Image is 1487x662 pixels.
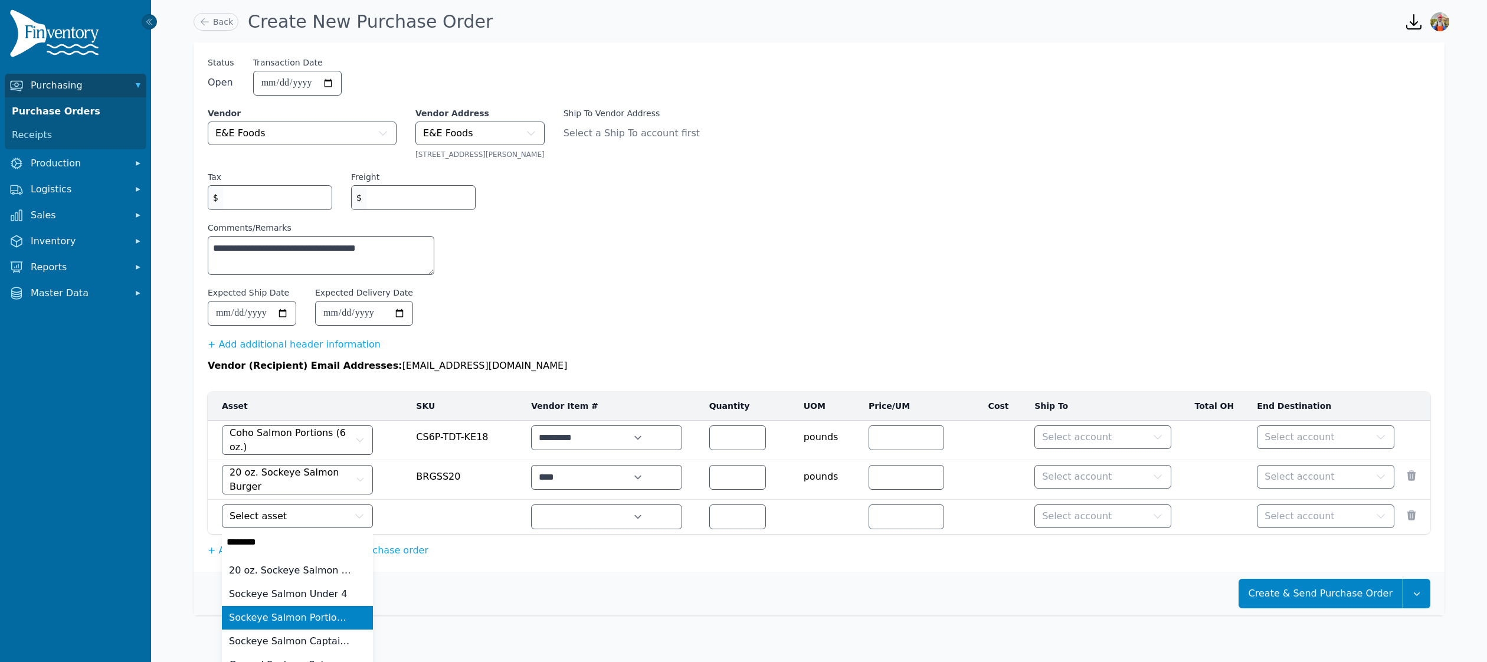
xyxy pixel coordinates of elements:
span: Coho Salmon Portions (6 oz.) [230,426,352,454]
span: Select account [1265,470,1334,484]
td: BRGSS20 [409,460,524,500]
button: Purchasing [5,74,146,97]
div: [STREET_ADDRESS][PERSON_NAME] [415,150,545,159]
span: Select account [1042,430,1112,444]
button: Master Data [5,281,146,305]
button: Select account [1034,504,1171,528]
button: Select account [1257,465,1394,489]
button: Remove [1406,470,1417,481]
button: Reports [5,255,146,279]
span: Select account [1265,509,1334,523]
h1: Create New Purchase Order [248,11,493,32]
input: Select asset [222,530,373,554]
button: 20 oz. Sockeye Salmon Burger [222,465,373,494]
span: $ [208,186,223,209]
span: Select account [1042,470,1112,484]
button: E&E Foods [208,122,397,145]
label: Vendor [208,107,397,119]
th: Cost [981,392,1028,421]
span: Reports [31,260,125,274]
label: Expected Delivery Date [315,287,413,299]
span: Sales [31,208,125,222]
span: $ [352,186,366,209]
span: [EMAIL_ADDRESS][DOMAIN_NAME] [402,360,568,371]
th: End Destination [1250,392,1401,421]
a: Purchase Orders [7,100,144,123]
th: Ship To [1027,392,1178,421]
button: Select account [1034,465,1171,489]
label: Tax [208,171,221,183]
button: Logistics [5,178,146,201]
img: Finventory [9,9,104,62]
button: Select account [1034,425,1171,449]
th: UOM [797,392,862,421]
label: Vendor Address [415,107,545,119]
button: Select asset [222,504,373,528]
button: Production [5,152,146,175]
button: Inventory [5,230,146,253]
span: pounds [804,465,854,484]
button: Select account [1257,504,1394,528]
a: Back [194,13,238,31]
span: Select a Ship To account first [564,126,715,140]
button: + Add additional header information [208,337,381,352]
button: Sales [5,204,146,227]
button: E&E Foods [415,122,545,145]
th: Asset [208,392,409,421]
span: Vendor (Recipient) Email Addresses: [208,360,402,371]
span: 20 oz. Sockeye Salmon Burger [230,466,353,494]
button: Remove [1406,509,1417,521]
span: pounds [804,425,854,444]
span: Select asset [230,509,287,523]
th: Quantity [702,392,797,421]
label: Expected Ship Date [208,287,289,299]
button: + Add another line item to this purchase order [208,543,428,558]
span: Inventory [31,234,125,248]
label: Ship To Vendor Address [564,107,715,119]
td: CS6P-TDT-KE18 [409,421,524,460]
img: Sera Wheeler [1430,12,1449,31]
th: Price/UM [862,392,981,421]
button: Select account [1257,425,1394,449]
label: Comments/Remarks [208,222,434,234]
th: SKU [409,392,524,421]
span: Production [31,156,125,171]
label: Freight [351,171,379,183]
span: E&E Foods [423,126,473,140]
label: Transaction Date [253,57,323,68]
a: Receipts [7,123,144,147]
th: Vendor Item # [524,392,702,421]
button: Create & Send Purchase Order [1239,579,1403,608]
span: Open [208,76,234,90]
th: Total OH [1178,392,1250,421]
span: Select account [1042,509,1112,523]
span: Master Data [31,286,125,300]
span: Select account [1265,430,1334,444]
span: Status [208,57,234,68]
span: E&E Foods [215,126,265,140]
span: Logistics [31,182,125,196]
button: Coho Salmon Portions (6 oz.) [222,425,373,455]
span: Purchasing [31,78,125,93]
